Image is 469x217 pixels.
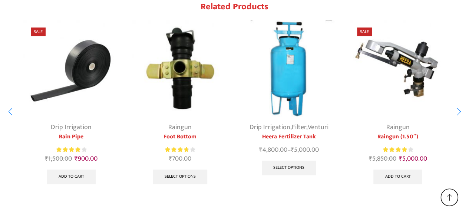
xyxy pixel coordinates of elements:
[165,146,188,154] span: Rated out of 5
[23,20,120,116] img: Heera Rain Pipe
[51,122,92,133] a: Drip Irrigation
[169,153,172,164] span: ₹
[292,122,306,133] a: Filter
[241,122,337,132] div: , ,
[56,146,81,154] span: Rated out of 5
[168,122,192,133] a: Raingun
[241,20,337,116] img: Heera Fertilizer Tank
[308,122,328,133] a: Venturi
[128,16,233,188] div: 2 / 10
[369,153,372,164] span: ₹
[23,132,120,141] a: Rain Pipe
[450,102,468,121] div: Next slide
[45,153,48,164] span: ₹
[350,132,446,141] a: Raingun (1.50″)
[241,132,337,141] a: Heera Fertilizer Tank
[350,20,446,116] img: Heera Raingun 1.50
[132,132,228,141] a: Foot Bottom
[386,122,409,133] a: Raingun
[259,144,287,155] bdi: 4,800.00
[153,170,207,184] a: Select options for “Foot Bottom”
[169,153,191,164] bdi: 700.00
[383,146,407,154] span: Rated out of 5
[250,122,290,133] a: Drip Irrigation
[237,16,342,180] div: 3 / 10
[369,153,396,164] bdi: 5,850.00
[399,153,402,164] span: ₹
[75,153,98,164] bdi: 900.00
[75,153,78,164] span: ₹
[262,161,316,175] a: Select options for “Heera Fertilizer Tank”
[19,16,124,188] div: 1 / 10
[165,146,195,154] div: Rated 3.75 out of 5
[45,153,72,164] bdi: 1,500.00
[399,153,427,164] bdi: 5,000.00
[259,144,262,155] span: ₹
[383,146,413,154] div: Rated 4.00 out of 5
[345,16,450,188] div: 4 / 10
[357,27,372,36] span: Sale
[31,27,46,36] span: Sale
[373,170,422,184] a: Add to cart: “Raingun (1.50")”
[291,144,319,155] bdi: 5,000.00
[47,170,96,184] a: Add to cart: “Rain Pipe”
[56,146,86,154] div: Rated 4.13 out of 5
[241,145,337,155] span: –
[132,20,228,116] img: Foot Bottom
[291,144,294,155] span: ₹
